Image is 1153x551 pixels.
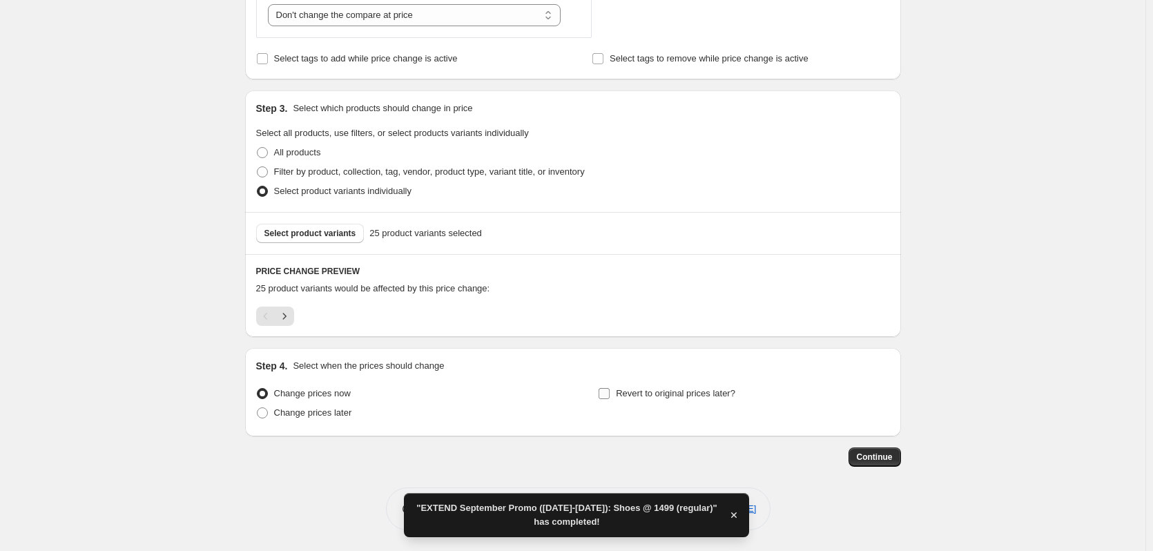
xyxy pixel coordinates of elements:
[264,228,356,239] span: Select product variants
[256,224,365,243] button: Select product variants
[610,53,808,64] span: Select tags to remove while price change is active
[849,447,901,467] button: Continue
[274,53,458,64] span: Select tags to add while price change is active
[274,186,411,196] span: Select product variants individually
[256,128,529,138] span: Select all products, use filters, or select products variants individually
[274,147,321,157] span: All products
[275,307,294,326] button: Next
[616,388,735,398] span: Revert to original prices later?
[293,359,444,373] p: Select when the prices should change
[293,101,472,115] p: Select which products should change in price
[369,226,482,240] span: 25 product variants selected
[256,101,288,115] h2: Step 3.
[857,452,893,463] span: Continue
[274,407,352,418] span: Change prices later
[412,501,721,529] span: "EXTEND September Promo ([DATE]-[DATE]): Shoes @ 1499 (regular)" has completed!
[256,266,890,277] h6: PRICE CHANGE PREVIEW
[274,388,351,398] span: Change prices now
[256,283,490,293] span: 25 product variants would be affected by this price change:
[256,307,294,326] nav: Pagination
[256,359,288,373] h2: Step 4.
[274,166,585,177] span: Filter by product, collection, tag, vendor, product type, variant title, or inventory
